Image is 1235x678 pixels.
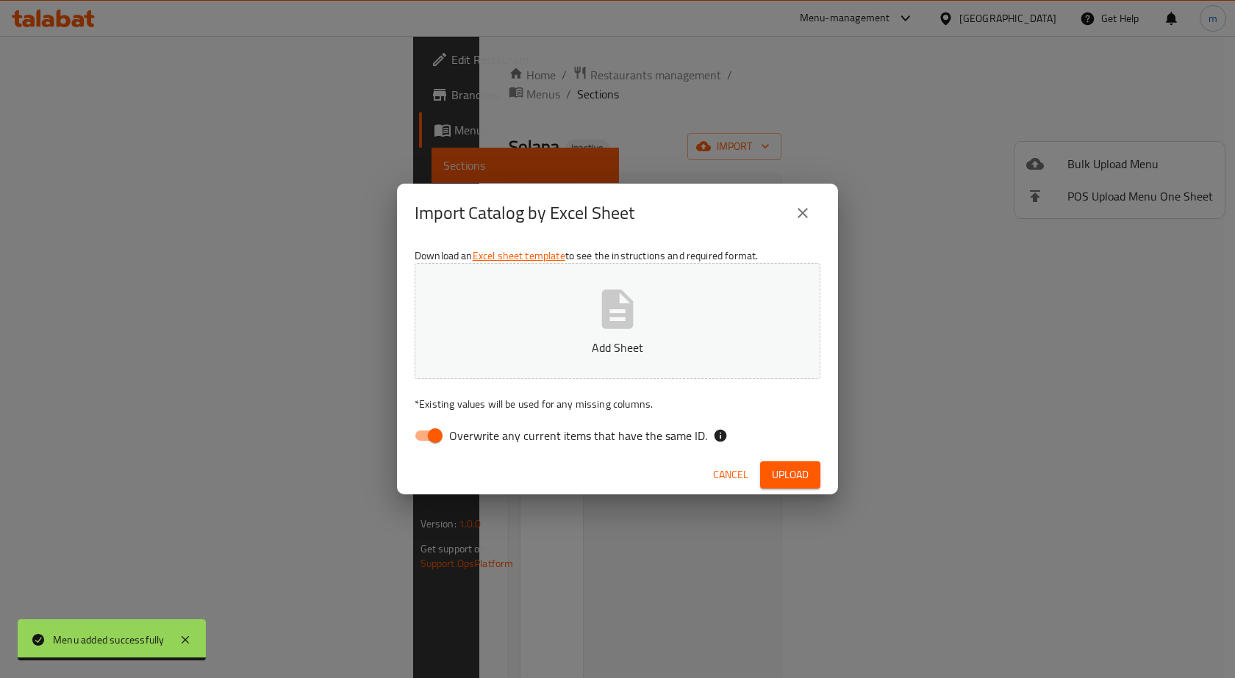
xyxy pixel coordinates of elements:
button: Cancel [707,461,754,488]
p: Add Sheet [437,339,798,356]
button: close [785,195,820,231]
h2: Import Catalog by Excel Sheet [415,201,634,225]
button: Upload [760,461,820,488]
button: Add Sheet [415,263,820,379]
span: Overwrite any current items that have the same ID. [449,427,707,444]
a: Excel sheet template [473,246,565,265]
p: Existing values will be used for any missing columns. [415,397,820,411]
span: Cancel [713,466,748,484]
div: Download an to see the instructions and required format. [397,242,838,455]
div: Menu added successfully [53,632,165,648]
span: Upload [772,466,809,484]
svg: If the overwrite option isn't selected, then the items that match an existing ID will be ignored ... [713,428,728,443]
